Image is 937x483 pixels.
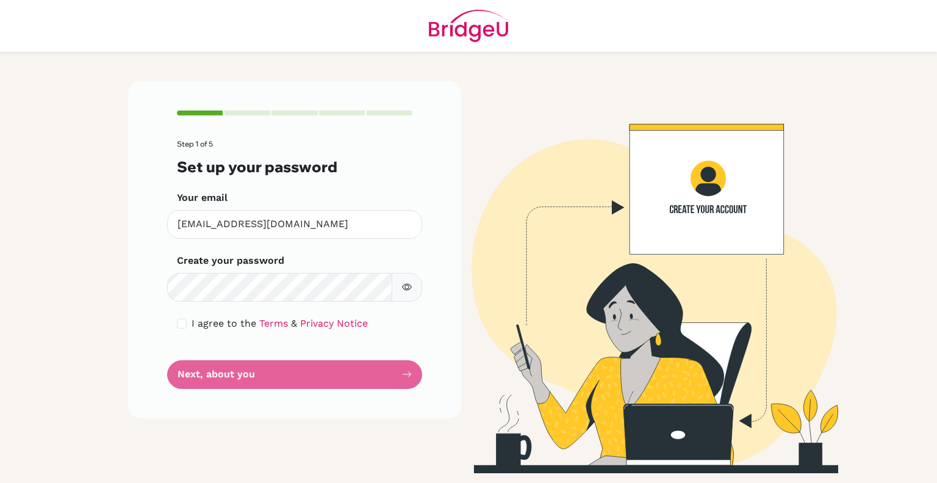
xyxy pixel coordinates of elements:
[177,158,412,176] h3: Set up your password
[259,318,288,329] a: Terms
[291,318,297,329] span: &
[177,253,284,268] label: Create your password
[167,210,422,239] input: Insert your email*
[177,139,213,148] span: Step 1 of 5
[300,318,368,329] a: Privacy Notice
[177,191,228,205] label: Your email
[192,318,256,329] span: I agree to the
